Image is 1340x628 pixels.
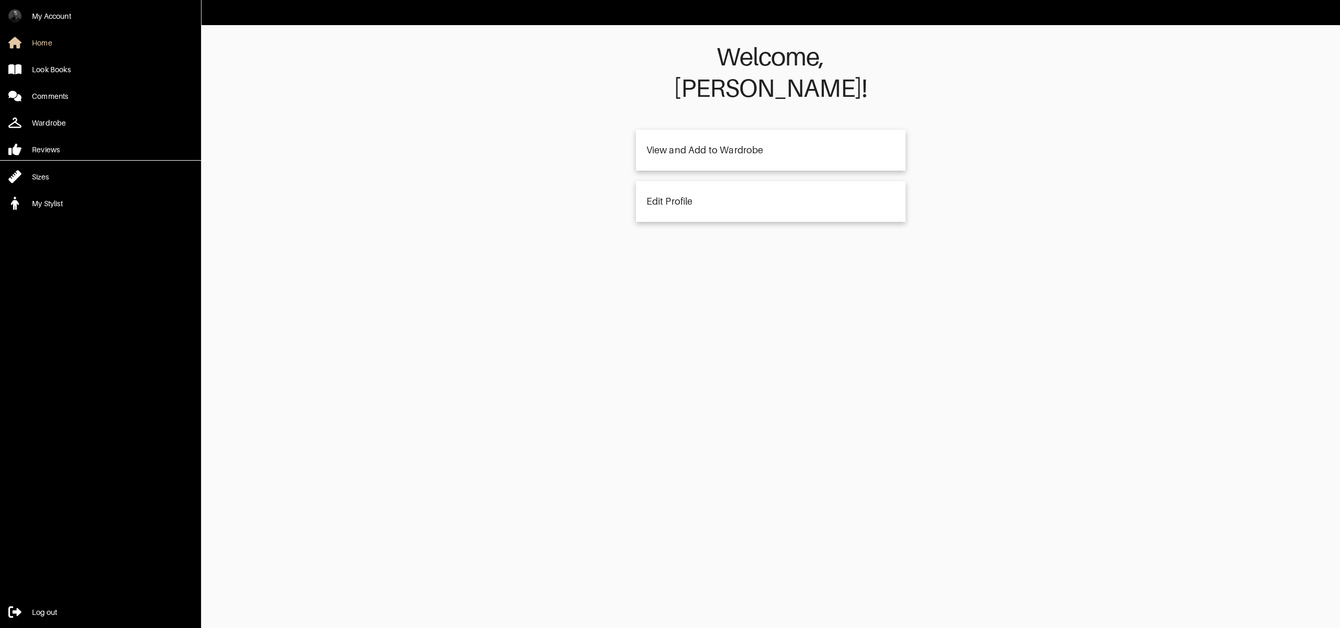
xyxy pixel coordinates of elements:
[8,9,21,23] img: AbyKaypeSwYygat26eqh2nEo
[32,91,68,102] div: Comments
[646,145,764,155] div: View and Add to Wardrobe
[32,118,66,128] div: Wardrobe
[32,607,57,618] div: Log out
[32,144,60,155] div: Reviews
[32,172,49,182] div: Sizes
[32,11,71,21] div: My Account
[674,42,868,103] span: Welcome, [PERSON_NAME] !
[32,64,71,75] div: Look Books
[646,197,693,206] div: Edit Profile
[32,198,63,209] div: My Stylist
[32,38,52,48] div: Home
